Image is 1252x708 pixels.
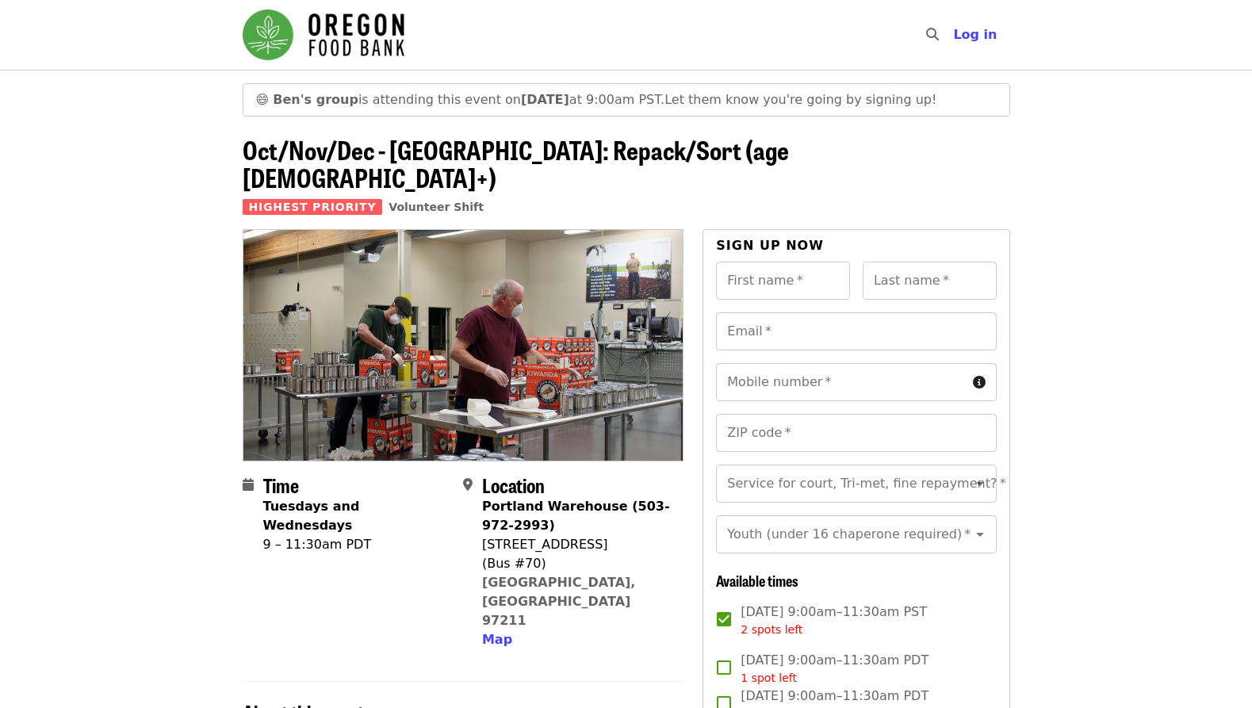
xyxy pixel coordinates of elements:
[969,523,991,545] button: Open
[716,312,996,350] input: Email
[741,623,802,636] span: 2 spots left
[263,499,360,533] strong: Tuesdays and Wednesdays
[482,535,671,554] div: [STREET_ADDRESS]
[463,477,473,492] i: map-marker-alt icon
[716,570,798,591] span: Available times
[482,575,636,628] a: [GEOGRAPHIC_DATA], [GEOGRAPHIC_DATA] 97211
[243,477,254,492] i: calendar icon
[741,672,797,684] span: 1 spot left
[389,201,484,213] a: Volunteer Shift
[482,499,670,533] strong: Portland Warehouse (503-972-2993)
[716,363,966,401] input: Mobile number
[741,603,927,638] span: [DATE] 9:00am–11:30am PST
[716,414,996,452] input: ZIP code
[243,199,383,215] span: Highest Priority
[263,535,450,554] div: 9 – 11:30am PDT
[273,92,664,107] span: is attending this event on at 9:00am PST.
[664,92,936,107] span: Let them know you're going by signing up!
[482,632,512,647] span: Map
[953,27,997,42] span: Log in
[482,554,671,573] div: (Bus #70)
[263,471,299,499] span: Time
[741,651,928,687] span: [DATE] 9:00am–11:30am PDT
[256,92,270,107] span: grinning face emoji
[973,375,986,390] i: circle-info icon
[716,262,850,300] input: First name
[243,10,404,60] img: Oregon Food Bank - Home
[521,92,569,107] strong: [DATE]
[926,27,939,42] i: search icon
[273,92,358,107] strong: Ben's group
[863,262,997,300] input: Last name
[243,230,683,460] img: Oct/Nov/Dec - Portland: Repack/Sort (age 16+) organized by Oregon Food Bank
[969,473,991,495] button: Open
[716,238,824,253] span: Sign up now
[948,16,961,54] input: Search
[482,630,512,649] button: Map
[243,131,789,196] span: Oct/Nov/Dec - [GEOGRAPHIC_DATA]: Repack/Sort (age [DEMOGRAPHIC_DATA]+)
[482,471,545,499] span: Location
[940,19,1009,51] button: Log in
